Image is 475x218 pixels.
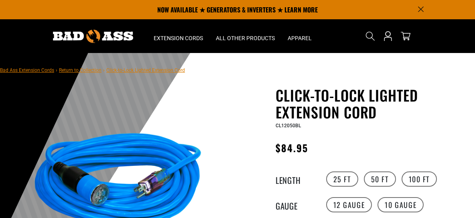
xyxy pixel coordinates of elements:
[281,19,318,53] summary: Apparel
[364,171,396,187] label: 50 FT
[326,171,358,187] label: 25 FT
[154,35,203,42] span: Extension Cords
[59,67,101,73] a: Return to Collection
[53,30,133,43] img: Bad Ass Extension Cords
[402,171,437,187] label: 100 FT
[276,200,316,210] legend: Gauge
[276,141,308,155] span: $84.95
[216,35,275,42] span: All Other Products
[106,67,185,73] span: Click-to-Lock Lighted Extension Cord
[378,197,424,212] label: 10 Gauge
[103,67,105,73] span: ›
[364,30,377,43] summary: Search
[276,174,316,184] legend: Length
[276,123,301,128] span: CL12050BL
[326,197,372,212] label: 12 Gauge
[147,19,209,53] summary: Extension Cords
[56,67,57,73] span: ›
[288,35,312,42] span: Apparel
[276,87,469,120] h1: Click-to-Lock Lighted Extension Cord
[209,19,281,53] summary: All Other Products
